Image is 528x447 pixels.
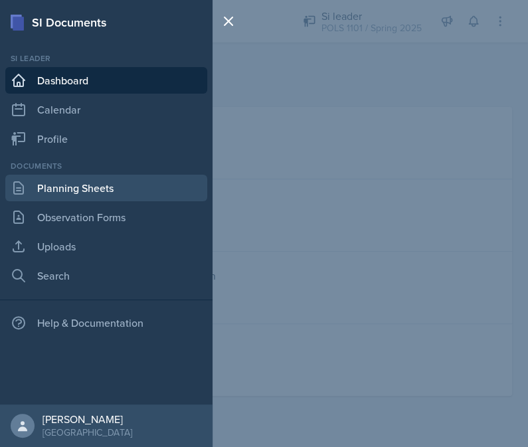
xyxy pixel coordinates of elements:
[5,204,207,230] a: Observation Forms
[43,412,132,426] div: [PERSON_NAME]
[5,175,207,201] a: Planning Sheets
[5,96,207,123] a: Calendar
[5,52,207,64] div: Si leader
[5,262,207,289] a: Search
[5,67,207,94] a: Dashboard
[5,126,207,152] a: Profile
[5,310,207,336] div: Help & Documentation
[43,426,132,439] div: [GEOGRAPHIC_DATA]
[5,233,207,260] a: Uploads
[5,160,207,172] div: Documents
